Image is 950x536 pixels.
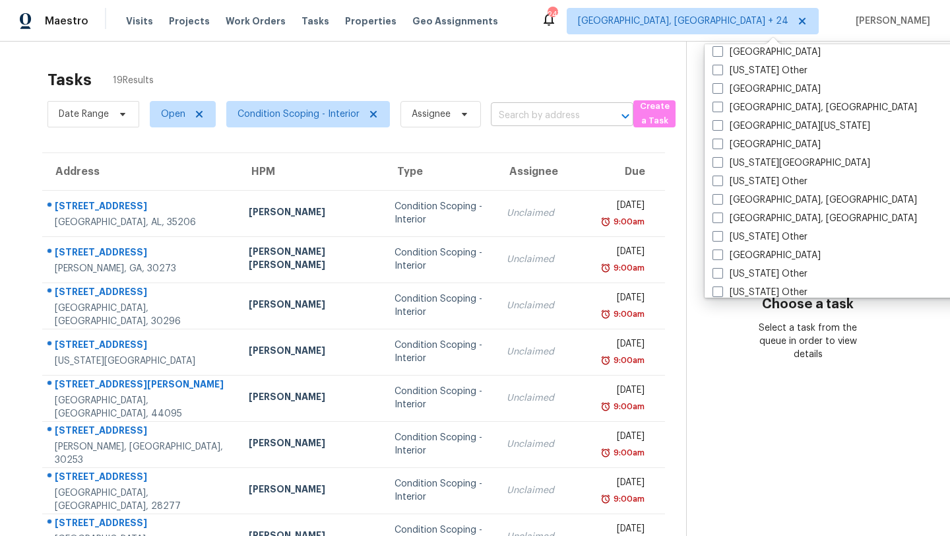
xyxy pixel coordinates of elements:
label: [US_STATE][GEOGRAPHIC_DATA] [712,156,870,170]
span: Projects [169,15,210,28]
div: [DATE] [604,430,645,446]
span: Visits [126,15,153,28]
div: [GEOGRAPHIC_DATA], AL, 35206 [55,216,228,229]
div: Condition Scoping - Interior [395,339,486,365]
span: [PERSON_NAME] [850,15,930,28]
div: [PERSON_NAME] [249,344,373,360]
span: [GEOGRAPHIC_DATA], [GEOGRAPHIC_DATA] + 24 [578,15,788,28]
button: Create a Task [633,100,676,127]
div: 9:00am [611,215,645,228]
div: Unclaimed [507,438,583,451]
div: [PERSON_NAME], GA, 30273 [55,262,228,275]
th: Due [594,153,665,190]
div: [PERSON_NAME], [GEOGRAPHIC_DATA], 30253 [55,440,228,467]
div: Unclaimed [507,391,583,405]
div: Condition Scoping - Interior [395,431,486,457]
div: Unclaimed [507,484,583,497]
button: Open [616,107,635,125]
h2: Tasks [47,73,92,86]
div: 9:00am [611,400,645,413]
label: [US_STATE] Other [712,286,807,299]
div: [PERSON_NAME] [249,390,373,407]
span: Condition Scoping - Interior [237,108,360,121]
div: 9:00am [611,446,645,459]
label: [US_STATE] Other [712,230,807,244]
div: [PERSON_NAME] [249,298,373,314]
div: [STREET_ADDRESS] [55,338,228,354]
label: [GEOGRAPHIC_DATA], [GEOGRAPHIC_DATA] [712,193,917,207]
div: Unclaimed [507,207,583,220]
div: [DATE] [604,245,645,261]
div: [DATE] [604,199,645,215]
span: Geo Assignments [412,15,498,28]
th: Type [384,153,496,190]
span: Date Range [59,108,109,121]
img: Overdue Alarm Icon [600,400,611,413]
span: Assignee [412,108,451,121]
div: 9:00am [611,308,645,321]
label: [GEOGRAPHIC_DATA] [712,83,821,96]
div: [STREET_ADDRESS] [55,516,228,533]
div: [GEOGRAPHIC_DATA], [GEOGRAPHIC_DATA], 28277 [55,486,228,513]
span: Open [161,108,185,121]
img: Overdue Alarm Icon [600,261,611,275]
div: [PERSON_NAME] [249,205,373,222]
img: Overdue Alarm Icon [600,215,611,228]
span: Work Orders [226,15,286,28]
div: [STREET_ADDRESS] [55,199,228,216]
img: Overdue Alarm Icon [600,492,611,506]
label: [GEOGRAPHIC_DATA] [712,138,821,151]
th: Address [42,153,238,190]
label: [GEOGRAPHIC_DATA] [712,249,821,262]
div: [DATE] [604,384,645,400]
img: Overdue Alarm Icon [600,446,611,459]
div: Condition Scoping - Interior [395,385,486,411]
img: Overdue Alarm Icon [600,308,611,321]
div: [US_STATE][GEOGRAPHIC_DATA] [55,354,228,368]
div: [GEOGRAPHIC_DATA], [GEOGRAPHIC_DATA], 30296 [55,302,228,328]
label: [US_STATE] Other [712,64,807,77]
div: Select a task from the queue in order to view details [747,321,868,361]
div: Unclaimed [507,253,583,266]
span: Create a Task [640,99,669,129]
label: [GEOGRAPHIC_DATA], [GEOGRAPHIC_DATA] [712,101,917,114]
div: [STREET_ADDRESS] [55,424,228,440]
img: Overdue Alarm Icon [600,354,611,367]
th: Assignee [496,153,594,190]
div: [PERSON_NAME] [249,436,373,453]
input: Search by address [491,106,596,126]
span: 19 Results [113,74,154,87]
div: Condition Scoping - Interior [395,292,486,319]
div: Unclaimed [507,299,583,312]
div: [STREET_ADDRESS][PERSON_NAME] [55,378,228,394]
div: [DATE] [604,291,645,308]
label: [GEOGRAPHIC_DATA] [712,46,821,59]
div: Condition Scoping - Interior [395,246,486,273]
div: Condition Scoping - Interior [395,477,486,504]
div: [STREET_ADDRESS] [55,285,228,302]
th: HPM [238,153,384,190]
div: [GEOGRAPHIC_DATA], [GEOGRAPHIC_DATA], 44095 [55,394,228,420]
label: [US_STATE] Other [712,267,807,281]
div: [DATE] [604,337,645,354]
div: [STREET_ADDRESS] [55,246,228,262]
div: [DATE] [604,476,645,492]
span: Maestro [45,15,88,28]
div: 9:00am [611,354,645,367]
div: [PERSON_NAME] [PERSON_NAME] [249,245,373,275]
div: [PERSON_NAME] [249,483,373,499]
label: [GEOGRAPHIC_DATA][US_STATE] [712,119,870,133]
div: [STREET_ADDRESS] [55,470,228,486]
div: Unclaimed [507,345,583,358]
label: [GEOGRAPHIC_DATA], [GEOGRAPHIC_DATA] [712,212,917,225]
div: 247 [548,8,557,21]
span: Tasks [301,17,329,26]
div: 9:00am [611,492,645,506]
div: 9:00am [611,261,645,275]
div: Condition Scoping - Interior [395,200,486,226]
label: [US_STATE] Other [712,175,807,188]
h3: Choose a task [762,298,854,311]
span: Properties [345,15,396,28]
